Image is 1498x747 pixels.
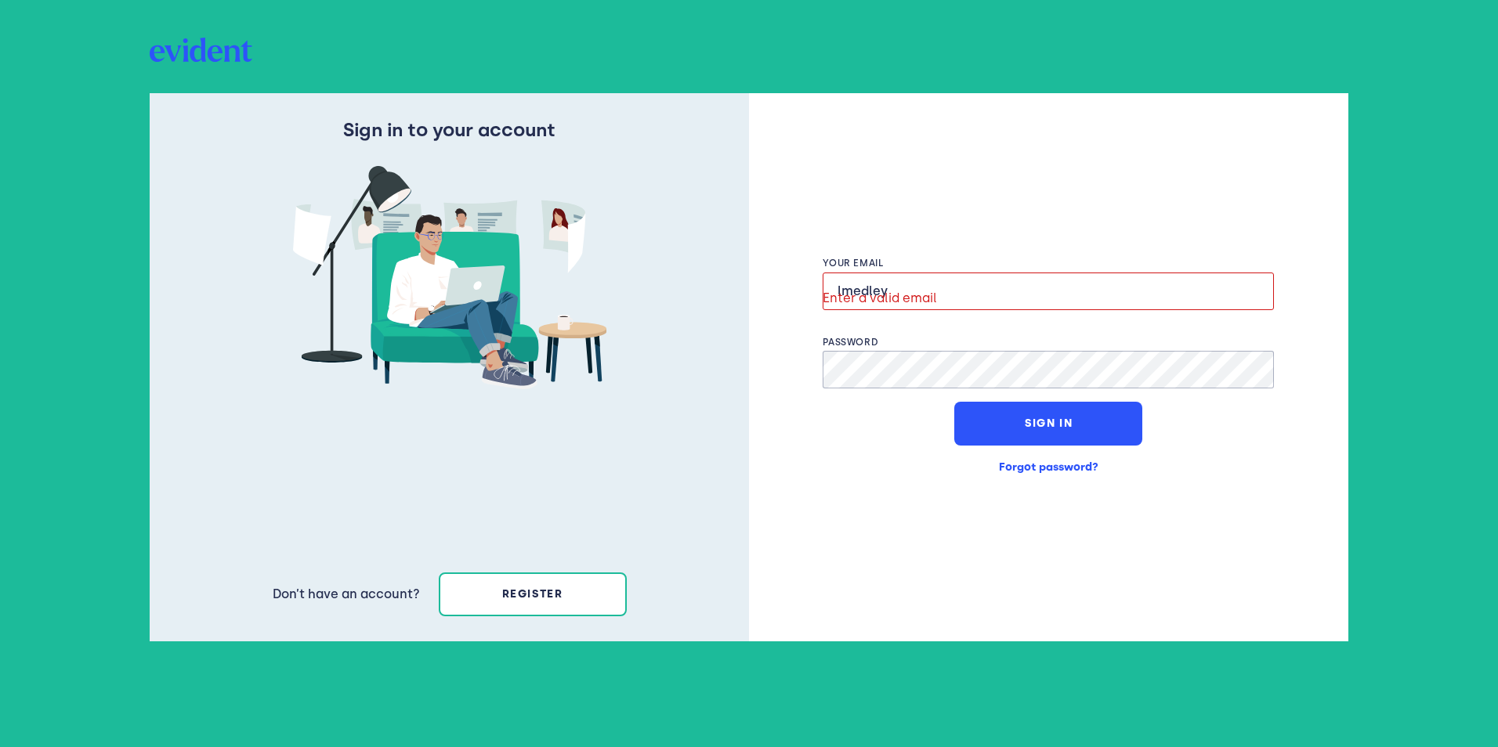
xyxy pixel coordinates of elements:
[823,337,1274,348] label: Password
[343,118,555,141] h4: Sign in to your account
[954,402,1142,446] button: Sign In
[273,583,420,606] p: Don’t have an account?
[293,166,606,389] img: man
[823,272,1274,310] input: eg. john@gmail.com
[823,258,1274,269] label: Your email
[823,287,937,310] span: Enter a valid email
[954,446,1142,489] button: Forgot password?
[439,572,627,616] button: register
